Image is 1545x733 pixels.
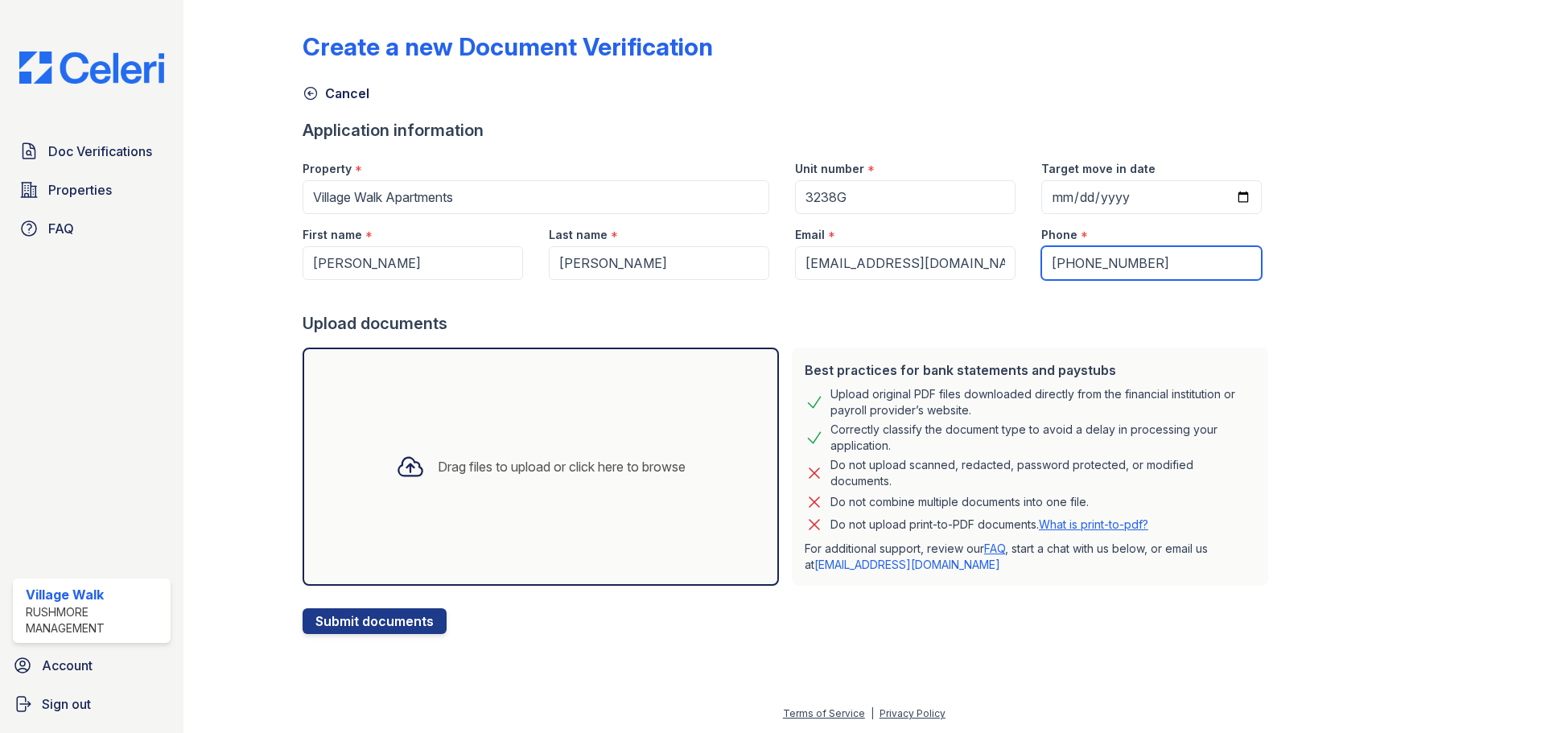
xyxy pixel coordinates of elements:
[303,119,1275,142] div: Application information
[1041,227,1077,243] label: Phone
[303,312,1275,335] div: Upload documents
[830,517,1148,533] p: Do not upload print-to-PDF documents.
[303,608,447,634] button: Submit documents
[814,558,1000,571] a: [EMAIL_ADDRESS][DOMAIN_NAME]
[805,541,1255,573] p: For additional support, review our , start a chat with us below, or email us at
[48,180,112,200] span: Properties
[42,656,93,675] span: Account
[26,585,164,604] div: Village Walk
[830,422,1255,454] div: Correctly classify the document type to avoid a delay in processing your application.
[13,135,171,167] a: Doc Verifications
[805,360,1255,380] div: Best practices for bank statements and paystubs
[438,457,686,476] div: Drag files to upload or click here to browse
[1041,161,1156,177] label: Target move in date
[795,161,864,177] label: Unit number
[6,688,177,720] a: Sign out
[303,161,352,177] label: Property
[13,174,171,206] a: Properties
[26,604,164,636] div: Rushmore Management
[795,227,825,243] label: Email
[42,694,91,714] span: Sign out
[984,542,1005,555] a: FAQ
[830,386,1255,418] div: Upload original PDF files downloaded directly from the financial institution or payroll provider’...
[6,51,177,84] img: CE_Logo_Blue-a8612792a0a2168367f1c8372b55b34899dd931a85d93a1a3d3e32e68fde9ad4.png
[880,707,946,719] a: Privacy Policy
[830,457,1255,489] div: Do not upload scanned, redacted, password protected, or modified documents.
[303,84,369,103] a: Cancel
[1039,517,1148,531] a: What is print-to-pdf?
[48,219,74,238] span: FAQ
[830,492,1089,512] div: Do not combine multiple documents into one file.
[303,227,362,243] label: First name
[783,707,865,719] a: Terms of Service
[6,649,177,682] a: Account
[303,32,713,61] div: Create a new Document Verification
[48,142,152,161] span: Doc Verifications
[13,212,171,245] a: FAQ
[871,707,874,719] div: |
[549,227,608,243] label: Last name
